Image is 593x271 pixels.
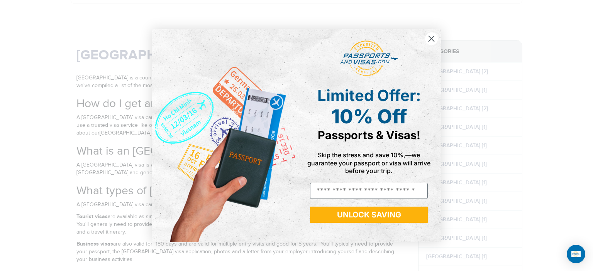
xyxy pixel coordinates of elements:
span: 10% Off [331,105,407,128]
span: Skip the stress and save 10%,—we guarantee your passport or visa will arrive before your trip. [307,151,430,174]
img: passports and visas [340,40,398,77]
div: Open Intercom Messenger [567,245,585,263]
span: Limited Offer: [317,86,421,105]
img: de9cda0d-0715-46ca-9a25-073762a91ba7.png [152,29,296,242]
span: Passports & Visas! [318,128,420,142]
button: Close dialog [425,32,438,45]
button: UNLOCK SAVING [310,207,428,223]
